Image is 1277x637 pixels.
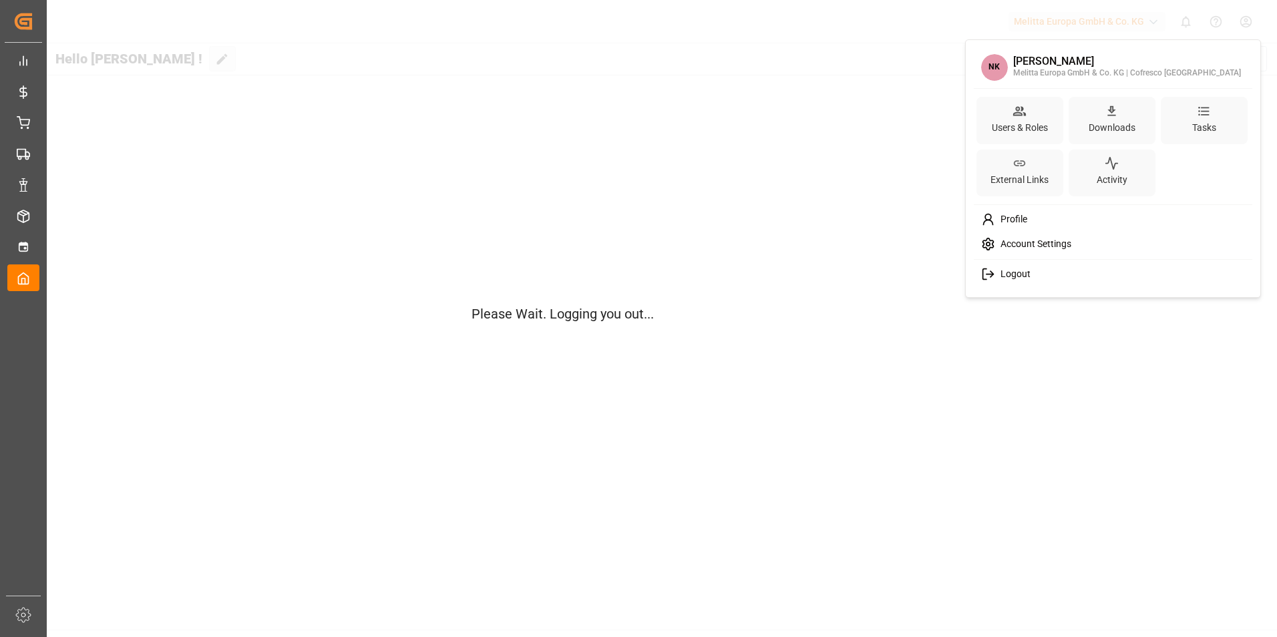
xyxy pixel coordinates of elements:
[995,268,1031,280] span: Logout
[1086,118,1138,138] div: Downloads
[1094,170,1130,190] div: Activity
[1013,55,1241,67] div: [PERSON_NAME]
[988,170,1051,190] div: External Links
[995,214,1027,226] span: Profile
[1013,67,1241,79] div: Melitta Europa GmbH & Co. KG | Cofresco [GEOGRAPHIC_DATA]
[1190,118,1219,138] div: Tasks
[995,238,1071,250] span: Account Settings
[981,54,1008,81] span: NK
[472,304,805,324] p: Please Wait. Logging you out...
[989,118,1051,138] div: Users & Roles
